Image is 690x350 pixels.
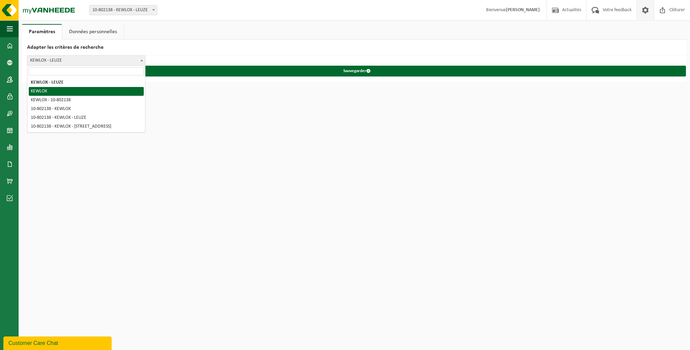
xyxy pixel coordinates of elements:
[22,24,62,40] a: Paramètres
[29,87,144,96] li: KEWLOX
[62,24,124,40] a: Données personnelles
[29,105,144,113] li: 10-802138 - KEWLOX
[29,78,144,87] li: KEWLOX - LEUZE
[27,56,145,65] span: KEWLOX - LEUZE
[29,113,144,122] li: 10-802138 - KEWLOX - LEUZE
[90,5,157,15] span: 10-802138 - KEWLOX - LEUZE
[89,5,157,15] span: 10-802138 - KEWLOX - LEUZE
[29,96,144,105] li: KEWLOX - 10-802138
[3,335,113,350] iframe: chat widget
[29,122,144,131] li: 10-802138 - KEWLOX - [STREET_ADDRESS]
[22,40,687,56] h2: Adapter les critères de recherche
[28,66,686,76] button: Sauvegarder
[27,56,145,66] span: KEWLOX - LEUZE
[506,7,540,13] strong: [PERSON_NAME]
